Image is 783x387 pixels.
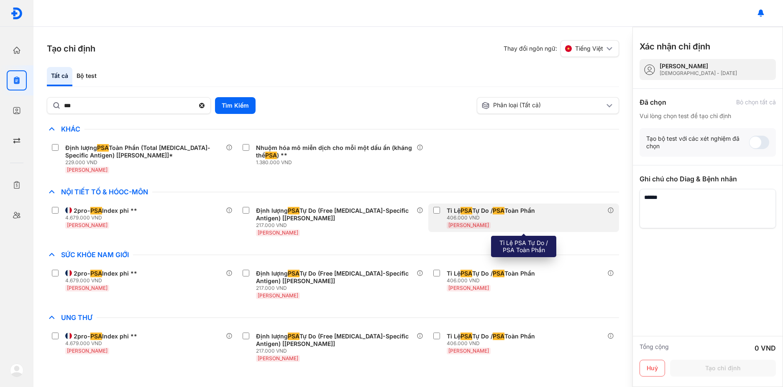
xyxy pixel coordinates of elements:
[67,285,107,291] span: [PERSON_NAME]
[97,144,109,152] span: PSA
[258,355,298,361] span: [PERSON_NAME]
[258,292,298,299] span: [PERSON_NAME]
[256,222,417,229] div: 217.000 VND
[288,333,299,340] span: PSA
[288,270,299,277] span: PSA
[447,207,535,214] div: Tỉ Lệ Tự Do / Toàn Phần
[755,343,776,353] div: 0 VND
[256,159,417,166] div: 1.380.000 VND
[256,333,413,348] div: Định lượng Tự Do (Free [MEDICAL_DATA]-Specific Antigen) [[PERSON_NAME]]
[447,270,535,277] div: Tỉ Lệ Tự Do / Toàn Phần
[57,125,84,133] span: Khác
[10,364,23,377] img: logo
[481,101,604,110] div: Phân loại (Tất cả)
[65,277,141,284] div: 4.679.000 VND
[447,277,538,284] div: 406.000 VND
[10,7,23,20] img: logo
[448,285,489,291] span: [PERSON_NAME]
[90,207,102,214] span: PSA
[288,207,299,214] span: PSA
[447,333,535,340] div: Tỉ Lệ Tự Do / Toàn Phần
[215,97,256,114] button: Tìm Kiếm
[74,270,137,277] div: 2pro- Index phi **
[493,270,504,277] span: PSA
[461,270,472,277] span: PSA
[67,222,107,228] span: [PERSON_NAME]
[640,112,776,120] div: Vui lòng chọn test để tạo chỉ định
[258,230,298,236] span: [PERSON_NAME]
[575,45,603,52] span: Tiếng Việt
[74,333,137,340] div: 2pro- Index phi **
[640,343,669,353] div: Tổng cộng
[670,360,776,377] button: Tạo chỉ định
[640,174,776,184] div: Ghi chú cho Diag & Bệnh nhân
[47,67,72,86] div: Tất cả
[256,348,417,354] div: 217.000 VND
[256,207,413,222] div: Định lượng Tự Do (Free [MEDICAL_DATA]-Specific Antigen) [[PERSON_NAME]]
[493,207,504,214] span: PSA
[640,97,666,107] div: Đã chọn
[736,98,776,106] div: Bỏ chọn tất cả
[447,340,538,347] div: 406.000 VND
[660,70,737,77] div: [DEMOGRAPHIC_DATA] - [DATE]
[461,207,472,214] span: PSA
[447,214,538,221] div: 406.000 VND
[67,348,107,354] span: [PERSON_NAME]
[256,285,417,292] div: 217.000 VND
[640,360,665,377] button: Huỷ
[65,159,226,166] div: 229.000 VND
[67,167,107,173] span: [PERSON_NAME]
[72,67,101,86] div: Bộ test
[646,135,749,150] div: Tạo bộ test với các xét nghiệm đã chọn
[57,250,133,259] span: Sức Khỏe Nam Giới
[504,40,619,57] div: Thay đổi ngôn ngữ:
[640,41,710,52] h3: Xác nhận chỉ định
[57,313,97,322] span: Ung Thư
[265,152,277,159] span: PSA
[448,222,489,228] span: [PERSON_NAME]
[256,144,413,159] div: Nhuộm hóa mô miễn dịch cho mỗi một dấu ấn (kháng thể ) **
[493,333,504,340] span: PSA
[90,333,102,340] span: PSA
[74,207,137,214] div: 2pro- Index phi **
[660,62,737,70] div: [PERSON_NAME]
[47,43,95,54] h3: Tạo chỉ định
[65,340,141,347] div: 4.679.000 VND
[448,348,489,354] span: [PERSON_NAME]
[65,144,223,159] div: Định lượng Toàn Phần (Total [MEDICAL_DATA]-Specific Antigen) [[PERSON_NAME]]*
[461,333,472,340] span: PSA
[65,214,141,221] div: 4.679.000 VND
[90,270,102,277] span: PSA
[57,188,152,196] span: Nội Tiết Tố & Hóoc-môn
[256,270,413,285] div: Định lượng Tự Do (Free [MEDICAL_DATA]-Specific Antigen) [[PERSON_NAME]]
